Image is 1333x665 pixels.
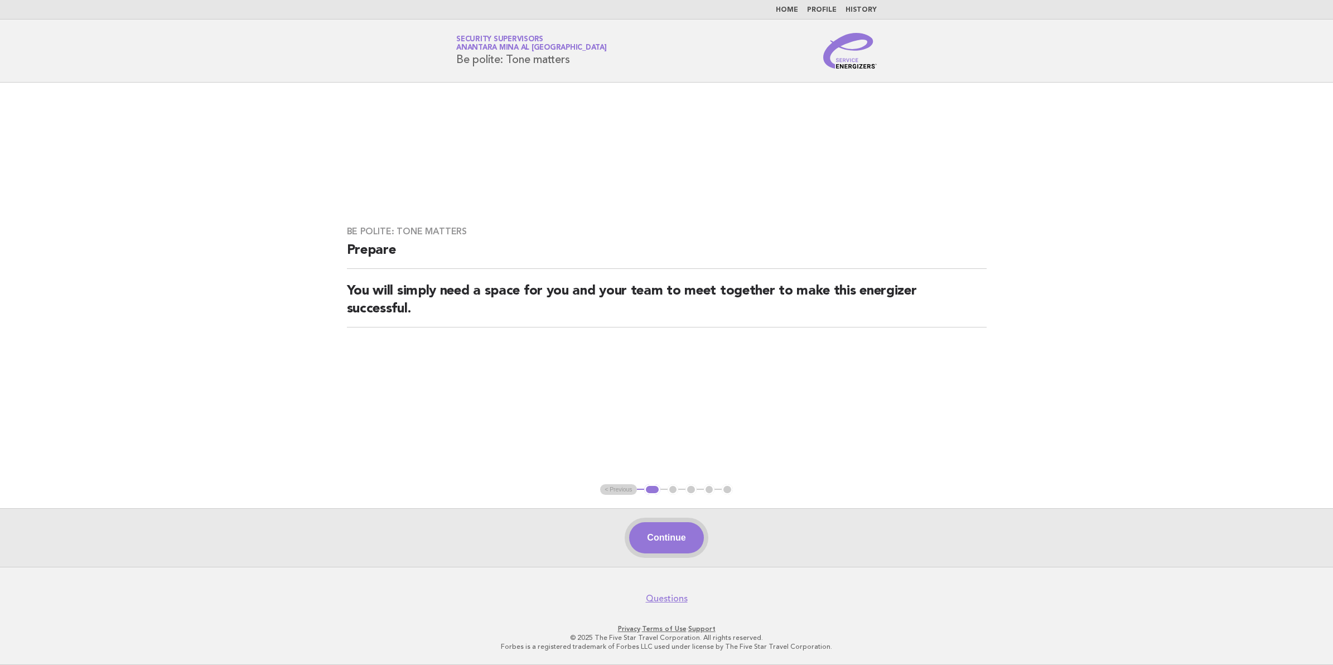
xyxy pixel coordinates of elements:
span: Anantara Mina al [GEOGRAPHIC_DATA] [456,45,607,52]
a: Privacy [618,625,640,633]
h1: Be polite: Tone matters [456,36,607,65]
a: Terms of Use [642,625,687,633]
h2: You will simply need a space for you and your team to meet together to make this energizer succes... [347,282,987,327]
a: Profile [807,7,837,13]
p: © 2025 The Five Star Travel Corporation. All rights reserved. [325,633,1008,642]
a: Questions [646,593,688,604]
img: Service Energizers [823,33,877,69]
button: Continue [629,522,703,553]
a: Support [688,625,716,633]
a: History [846,7,877,13]
a: Security SupervisorsAnantara Mina al [GEOGRAPHIC_DATA] [456,36,607,51]
p: Forbes is a registered trademark of Forbes LLC used under license by The Five Star Travel Corpora... [325,642,1008,651]
a: Home [776,7,798,13]
button: 1 [644,484,660,495]
h3: Be polite: Tone matters [347,226,987,237]
p: · · [325,624,1008,633]
h2: Prepare [347,242,987,269]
